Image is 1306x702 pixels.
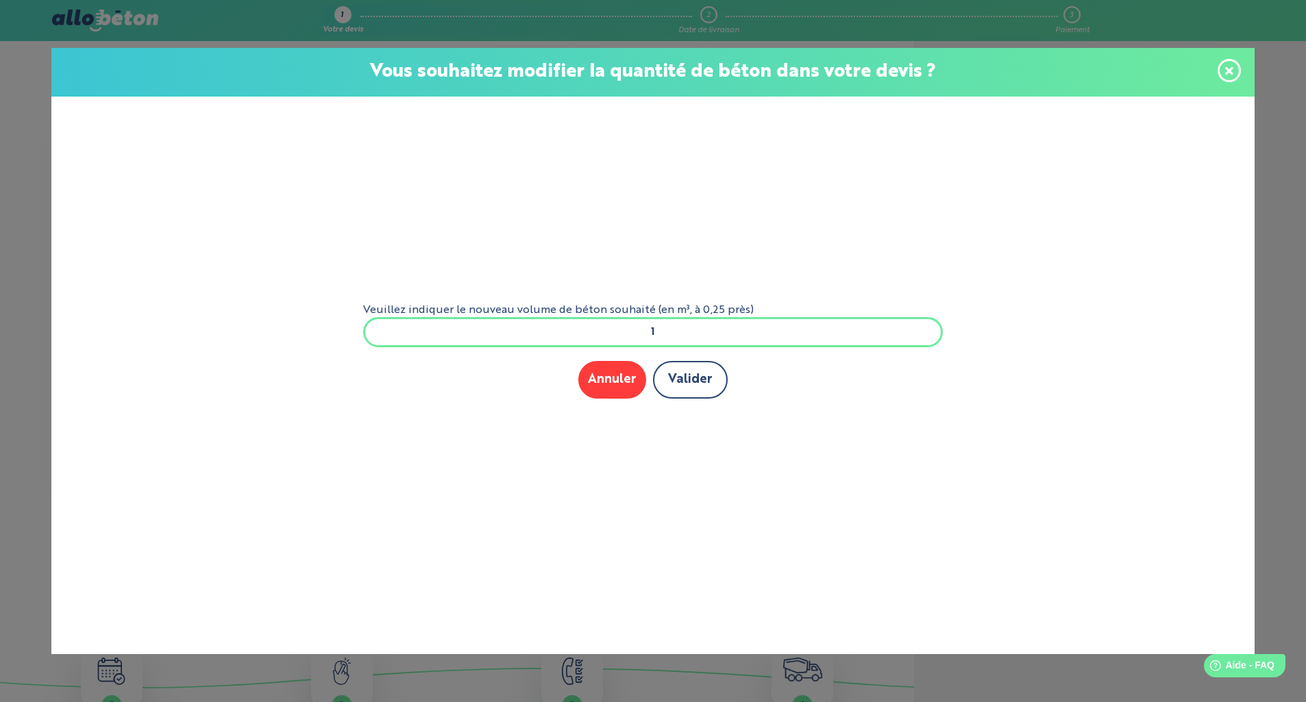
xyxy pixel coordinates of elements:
[363,317,943,347] input: xxx
[578,361,646,399] button: Annuler
[653,361,728,399] button: Valider
[363,304,943,316] label: Veuillez indiquer le nouveau volume de béton souhaité (en m³, à 0,25 près)
[65,62,1241,83] p: Vous souhaitez modifier la quantité de béton dans votre devis ?
[1184,649,1291,687] iframe: Help widget launcher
